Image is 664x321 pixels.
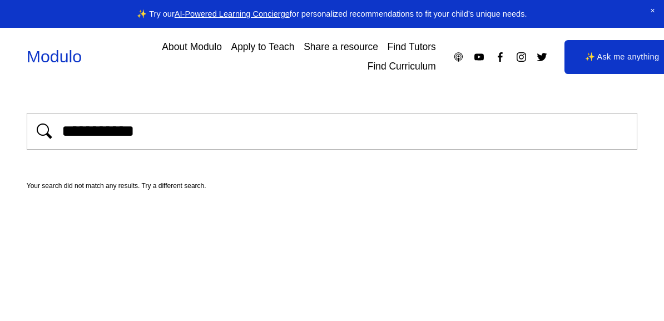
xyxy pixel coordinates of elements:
a: Share a resource [304,37,378,57]
a: Facebook [494,51,506,63]
div: Your search did not match any results. Try a different search. [27,177,638,195]
a: Modulo [27,47,82,66]
a: AI-Powered Learning Concierge [175,9,290,18]
a: Apple Podcasts [453,51,464,63]
a: Twitter [536,51,548,63]
a: YouTube [473,51,485,63]
a: Find Curriculum [368,57,436,76]
a: Apply to Teach [231,37,295,57]
a: Find Tutors [388,37,436,57]
a: Instagram [516,51,527,63]
a: About Modulo [162,37,222,57]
